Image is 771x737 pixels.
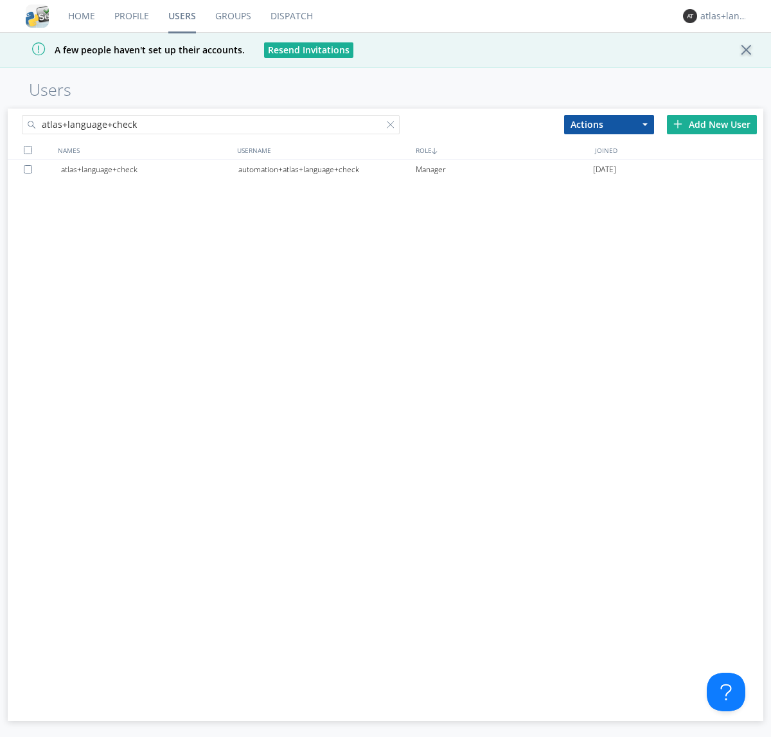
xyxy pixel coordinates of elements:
a: atlas+language+checkautomation+atlas+language+checkManager[DATE] [8,160,763,179]
div: automation+atlas+language+check [238,160,416,179]
button: Resend Invitations [264,42,353,58]
div: USERNAME [234,141,413,159]
img: cddb5a64eb264b2086981ab96f4c1ba7 [26,4,49,28]
div: ROLE [412,141,592,159]
input: Search users [22,115,400,134]
iframe: Toggle Customer Support [707,673,745,711]
div: Add New User [667,115,757,134]
div: atlas+language+check [700,10,749,22]
span: A few people haven't set up their accounts. [10,44,245,56]
button: Actions [564,115,654,134]
div: Manager [416,160,593,179]
img: 373638.png [683,9,697,23]
div: JOINED [592,141,771,159]
img: plus.svg [673,120,682,129]
div: atlas+language+check [61,160,238,179]
span: [DATE] [593,160,616,179]
div: NAMES [55,141,234,159]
